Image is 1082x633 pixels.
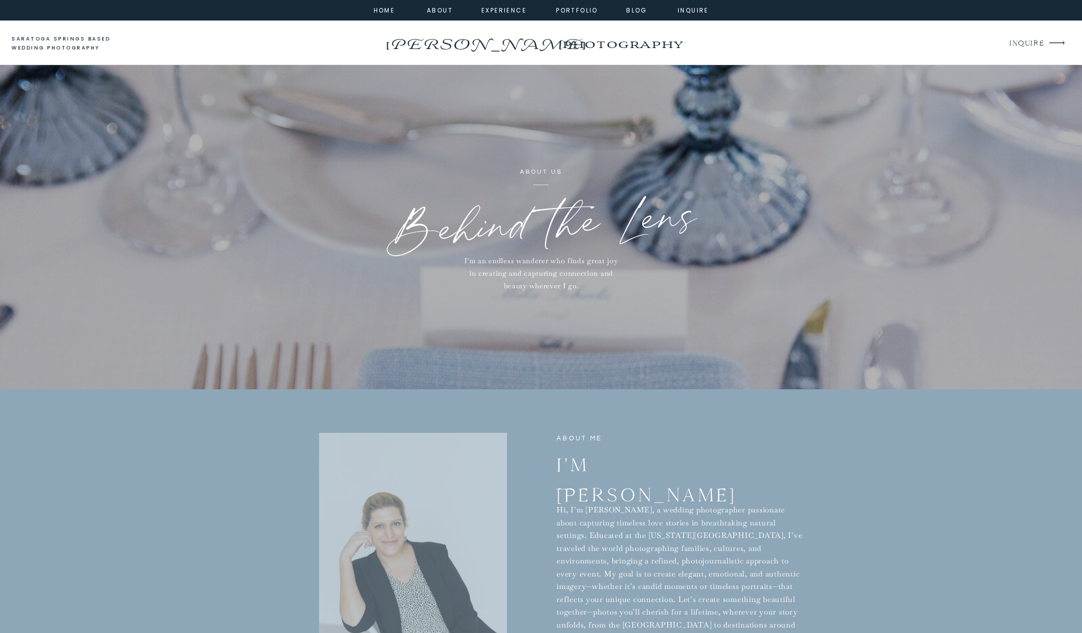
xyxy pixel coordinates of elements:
a: Blog [619,5,655,14]
a: INQUIRE [1009,37,1043,51]
a: saratoga springs based wedding photography [12,35,129,53]
h3: Behind the Lens [352,184,731,269]
p: I'm an endless wanderer who finds great joy in creating and capturing connection and beauty where... [464,255,619,288]
p: about me [557,433,624,445]
h2: ABOUT US [459,167,623,178]
a: inquire [675,5,711,14]
a: experience [481,5,522,14]
a: about [427,5,449,14]
a: home [371,5,398,14]
a: [PERSON_NAME] [383,33,587,49]
h2: I'm [PERSON_NAME] [557,450,715,476]
a: photography [543,30,702,58]
a: portfolio [556,5,599,14]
